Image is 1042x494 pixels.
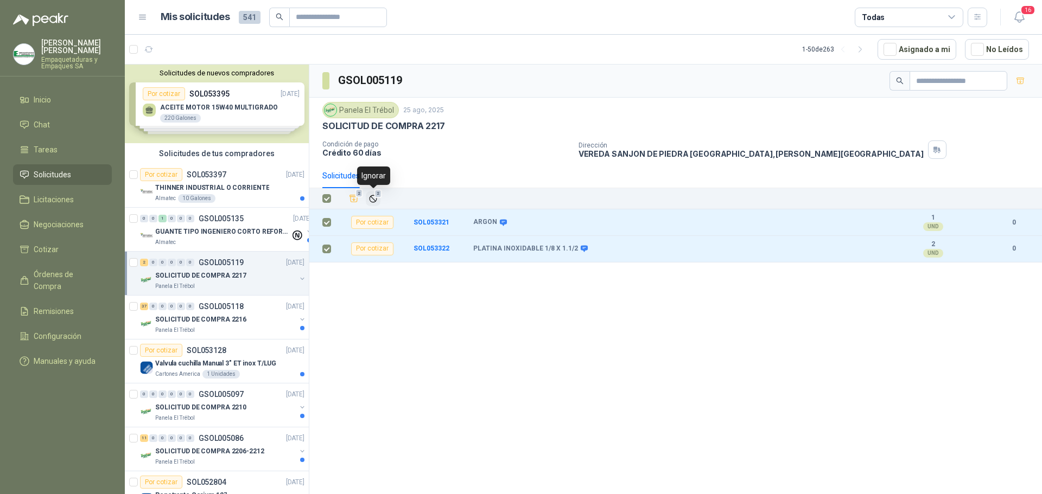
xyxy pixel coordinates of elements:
[129,69,304,77] button: Solicitudes de nuevos compradores
[13,264,112,297] a: Órdenes de Compra
[125,65,309,143] div: Solicitudes de nuevos compradoresPor cotizarSOL053395[DATE] ACEITE MOTOR 15W40 MULTIGRADO220 Galo...
[158,303,167,310] div: 0
[178,194,215,203] div: 10 Galones
[34,268,101,292] span: Órdenes de Compra
[168,215,176,222] div: 0
[155,194,176,203] p: Almatec
[286,345,304,356] p: [DATE]
[140,388,307,422] a: 0 0 0 0 0 0 GSOL005097[DATE] Company LogoSOLICITUD DE COMPRA 2210Panela El Trébol
[140,185,153,198] img: Company Logo
[155,370,200,378] p: Cartones America
[34,169,71,181] span: Solicitudes
[1020,5,1035,15] span: 16
[322,140,570,148] p: Condición de pago
[140,212,314,247] a: 0 0 1 0 0 0 GSOL005135[DATE] Company LogoGUANTE TIPO INGENIERO CORTO REFORZADOAlmatec
[322,102,399,118] div: Panela El Trébol
[802,41,869,58] div: 1 - 50 de 263
[286,170,304,180] p: [DATE]
[34,305,74,317] span: Remisiones
[286,433,304,444] p: [DATE]
[34,119,50,131] span: Chat
[158,390,167,398] div: 0
[276,13,283,21] span: search
[13,351,112,371] a: Manuales y ayuda
[34,219,84,230] span: Negociaciones
[199,215,244,222] p: GSOL005135
[579,142,924,149] p: Dirección
[177,215,185,222] div: 0
[239,11,260,24] span: 541
[149,390,157,398] div: 0
[895,214,970,222] b: 1
[965,39,1029,60] button: No Leídos
[149,259,157,266] div: 0
[14,44,34,65] img: Company Logo
[202,370,240,378] div: 1 Unidades
[414,219,449,226] a: SOL053321
[187,478,226,486] p: SOL052804
[155,282,195,291] p: Panela El Trébol
[140,300,307,335] a: 37 0 0 0 0 0 GSOL005118[DATE] Company LogoSOLICITUD DE COMPRA 2216Panela El Trébol
[414,245,449,252] a: SOL053322
[140,256,307,291] a: 2 0 0 0 0 0 GSOL005119[DATE] Company LogoSOLICITUD DE COMPRA 2217Panela El Trébol
[286,477,304,487] p: [DATE]
[322,120,445,132] p: SOLICITUD DE COMPRA 2217
[325,104,336,116] img: Company Logo
[186,303,194,310] div: 0
[155,446,264,457] p: SOLICITUD DE COMPRA 2206-2212
[140,476,182,489] div: Por cotizar
[140,390,148,398] div: 0
[34,94,51,106] span: Inicio
[155,315,246,325] p: SOLICITUD DE COMPRA 2216
[34,144,58,156] span: Tareas
[155,326,195,335] p: Panela El Trébol
[186,259,194,266] div: 0
[896,77,904,85] span: search
[999,243,1029,254] b: 0
[34,243,59,255] span: Cotizar
[168,303,176,310] div: 0
[13,114,112,135] a: Chat
[140,317,153,330] img: Company Logo
[186,215,194,222] div: 0
[473,218,497,227] b: ARGON
[140,303,148,310] div: 37
[355,189,363,198] span: 2
[140,449,153,462] img: Company Logo
[187,171,226,178] p: SOL053397
[177,259,185,266] div: 0
[199,390,244,398] p: GSOL005097
[41,39,112,54] p: [PERSON_NAME] [PERSON_NAME]
[34,330,81,342] span: Configuración
[923,249,943,258] div: UND
[199,303,244,310] p: GSOL005118
[286,258,304,268] p: [DATE]
[125,339,309,383] a: Por cotizarSOL053128[DATE] Company LogoValvula cuchilla Manual 3" ET inox T/LUGCartones America1 ...
[346,191,361,206] button: Añadir
[187,347,226,354] p: SOL053128
[140,434,148,442] div: 11
[322,148,570,157] p: Crédito 60 días
[473,245,578,253] b: PLATINA INOXIDABLE 1/8 X 1.1/2
[140,259,148,266] div: 2
[149,215,157,222] div: 0
[338,72,404,89] h3: GSOL005119
[293,214,312,224] p: [DATE]
[177,390,185,398] div: 0
[161,9,230,25] h1: Mis solicitudes
[13,301,112,322] a: Remisiones
[286,301,304,312] p: [DATE]
[158,215,167,222] div: 1
[579,149,924,158] p: VEREDA SANJON DE PIEDRA [GEOGRAPHIC_DATA] , [PERSON_NAME][GEOGRAPHIC_DATA]
[158,259,167,266] div: 0
[186,434,194,442] div: 0
[34,194,74,206] span: Licitaciones
[168,259,176,266] div: 0
[366,191,380,206] button: Ignorar
[878,39,956,60] button: Asignado a mi
[149,303,157,310] div: 0
[140,215,148,222] div: 0
[168,434,176,442] div: 0
[155,227,290,237] p: GUANTE TIPO INGENIERO CORTO REFORZADO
